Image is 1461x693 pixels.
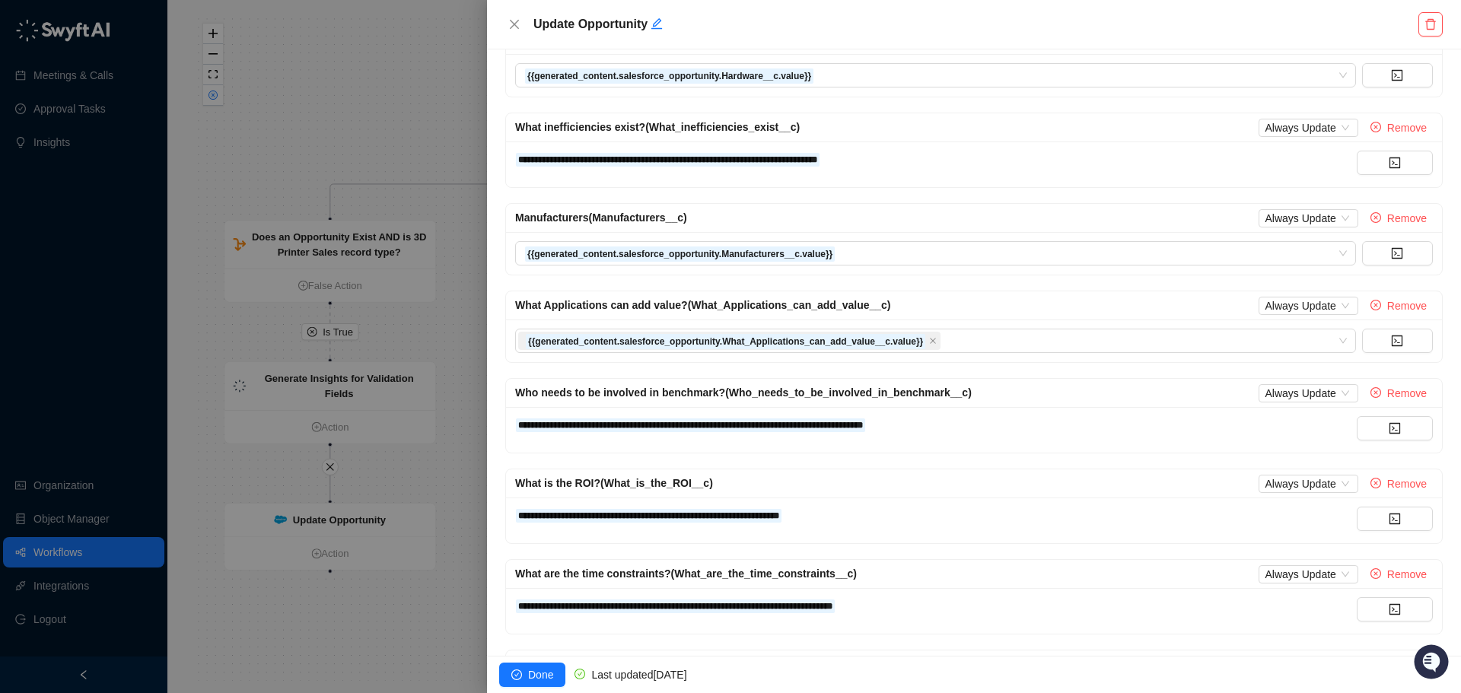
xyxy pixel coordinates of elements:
[15,61,277,85] p: Welcome 👋
[528,336,923,347] strong: {{generated_content.salesforce_opportunity.What_Applications_can_add_value__c.value}}
[151,250,184,262] span: Pylon
[1412,643,1453,684] iframe: Open customer support
[929,337,937,345] span: close
[1389,513,1401,525] span: code
[515,211,687,224] span: Manufacturers (Manufacturers__c)
[499,663,565,687] button: Done
[527,249,832,259] strong: {{generated_content.salesforce_opportunity.Manufacturers__c.value}}
[1391,247,1403,259] span: code
[1370,212,1381,223] span: close-circle
[533,15,1415,33] h5: Update Opportunity
[52,138,250,153] div: Start new chat
[591,669,686,681] span: Last updated [DATE]
[1370,478,1381,488] span: close-circle
[511,669,522,680] span: check-circle
[1364,297,1433,315] button: Remove
[68,215,81,227] div: 📶
[505,15,524,33] button: Close
[515,121,800,133] span: What inefficiencies exist? (What_inefficiencies_exist__c)
[1370,568,1381,579] span: close-circle
[30,213,56,228] span: Docs
[1370,300,1381,310] span: close-circle
[1389,603,1401,615] span: code
[1364,475,1433,493] button: Remove
[1364,209,1433,227] button: Remove
[15,215,27,227] div: 📚
[1265,475,1351,492] span: Always Update
[1387,119,1427,136] span: Remove
[515,386,972,399] span: Who needs to be involved in benchmark? (Who_needs_to_be_involved_in_benchmark__c)
[107,250,184,262] a: Powered byPylon
[527,71,811,81] strong: {{generated_content.salesforce_opportunity.Hardware__c.value}}
[84,213,117,228] span: Status
[62,207,123,234] a: 📶Status
[1364,565,1433,583] button: Remove
[528,666,553,683] span: Done
[1364,656,1433,674] button: Remove
[1391,335,1403,347] span: code
[1387,475,1427,492] span: Remove
[1265,566,1351,583] span: Always Update
[1265,385,1351,402] span: Always Update
[651,15,663,33] button: Edit
[15,138,43,165] img: 5124521997842_fc6d7dfcefe973c2e489_88.png
[9,207,62,234] a: 📚Docs
[515,477,713,489] span: What is the ROI? (What_is_the_ROI__c)
[1387,385,1427,402] span: Remove
[1424,18,1437,30] span: delete
[1370,387,1381,398] span: close-circle
[15,85,277,110] h2: How can we help?
[575,669,585,679] span: check-circle
[1387,210,1427,227] span: Remove
[1389,422,1401,434] span: code
[515,567,857,580] span: What are the time constraints? (What_are_the_time_constraints__c)
[1389,157,1401,169] span: code
[259,142,277,161] button: Start new chat
[1265,210,1351,227] span: Always Update
[1387,297,1427,314] span: Remove
[1387,566,1427,583] span: Remove
[52,153,193,165] div: We're available if you need us!
[1265,119,1351,136] span: Always Update
[515,299,891,311] span: What Applications can add value? (What_Applications_can_add_value__c)
[508,18,520,30] span: close
[1364,384,1433,402] button: Remove
[1370,122,1381,132] span: close-circle
[1265,297,1351,314] span: Always Update
[651,17,663,30] span: edit
[15,15,46,46] img: Swyft AI
[1391,69,1403,81] span: code
[1364,119,1433,137] button: Remove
